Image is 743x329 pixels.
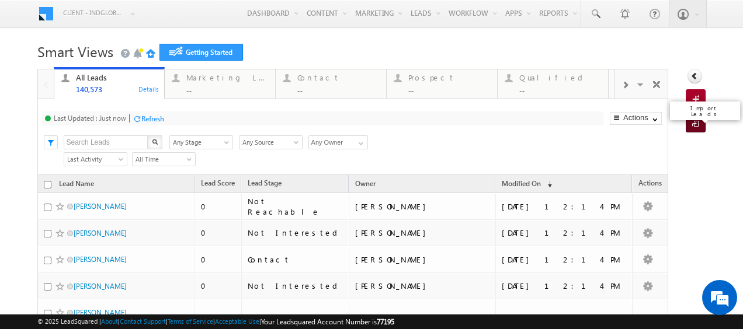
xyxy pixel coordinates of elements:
a: Lead Name [53,177,100,192]
a: Any Source [239,135,303,149]
a: Terms of Service [168,317,213,325]
div: [DATE] 12:14 PM [502,228,627,238]
span: Any Stage [170,137,229,148]
div: Refresh [141,114,164,123]
div: Owner Filter [308,135,367,149]
span: Lead Score [201,178,235,187]
div: 0 [201,254,236,265]
div: [DATE] 12:14 PM [502,281,627,291]
div: [PERSON_NAME] [355,201,490,212]
span: Owner [355,179,376,188]
a: About [101,317,118,325]
div: Not Reachable [248,196,343,217]
a: Last Activity [64,152,127,166]
span: Client - indglobal2 (77195) [63,7,124,19]
span: Lead Stage [248,178,282,187]
span: Actions [633,177,668,192]
textarea: Type your message and hit 'Enter' [15,108,213,243]
a: Prospect... [386,69,498,99]
div: ... [408,85,490,93]
div: ... [519,85,601,93]
a: Marketing Leads... [164,69,276,99]
div: ... [186,85,268,93]
a: All Time [132,152,196,166]
div: Lead Source Filter [239,135,303,149]
div: Marketing Leads [186,73,268,82]
div: Last Updated : Just now [54,114,126,123]
span: Modified On [502,179,541,188]
span: Your Leadsquared Account Number is [261,317,394,326]
div: All Leads [76,73,158,82]
a: Any Stage [169,135,233,149]
div: Import Leads [675,105,735,117]
span: 77195 [377,317,394,326]
div: Qualified [519,73,601,82]
a: Lead Stage [242,177,287,192]
span: (sorted descending) [543,180,552,189]
div: 0 [201,228,236,238]
div: Contact [297,73,379,82]
a: Lead Score [195,177,241,192]
img: Search [152,139,158,145]
a: Acceptable Use [215,317,259,325]
div: 0 [201,201,236,212]
input: Type to Search [308,135,368,149]
input: Search Leads [64,135,148,149]
a: Contact Support [120,317,166,325]
div: [PERSON_NAME] [355,228,490,238]
div: Prospect [408,73,490,82]
button: Actions [610,112,662,125]
span: Last Activity [64,154,123,164]
input: Check all records [44,181,51,188]
a: Show All Items [352,136,367,148]
div: [DATE] 12:14 PM [502,201,627,212]
a: [PERSON_NAME] [74,229,127,237]
div: [PERSON_NAME] [355,281,490,291]
a: Getting Started [159,44,243,61]
span: © 2025 LeadSquared | | | | | [37,316,394,327]
span: Smart Views [37,42,113,61]
div: Contact [248,254,343,265]
div: 0 [201,281,236,291]
div: 140,573 [76,85,158,93]
div: Not Interested [248,228,343,238]
div: Minimize live chat window [192,6,220,34]
a: Qualified... [497,69,609,99]
div: Not Interested [248,281,343,291]
span: All Time [133,154,192,164]
a: [PERSON_NAME] [74,202,127,211]
div: ... [297,85,379,93]
div: [PERSON_NAME] [355,254,490,265]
